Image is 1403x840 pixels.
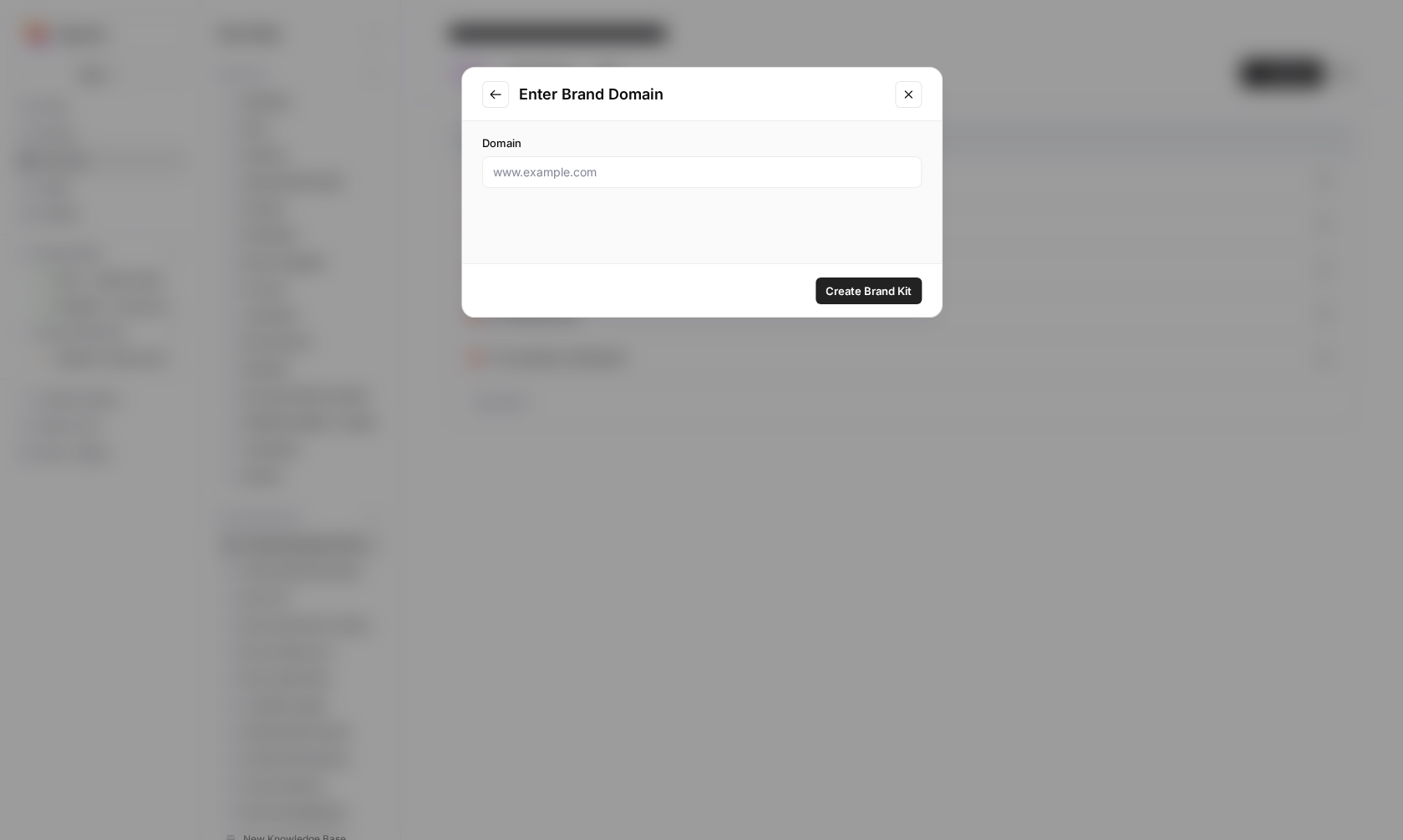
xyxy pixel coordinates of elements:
span: Create Brand Kit [826,283,912,299]
h2: Enter Brand Domain [519,83,885,106]
button: Create Brand Kit [816,277,922,304]
input: www.example.com [493,164,911,181]
button: Go to previous step [482,81,509,108]
button: Close modal [895,81,922,108]
label: Domain [482,135,922,151]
